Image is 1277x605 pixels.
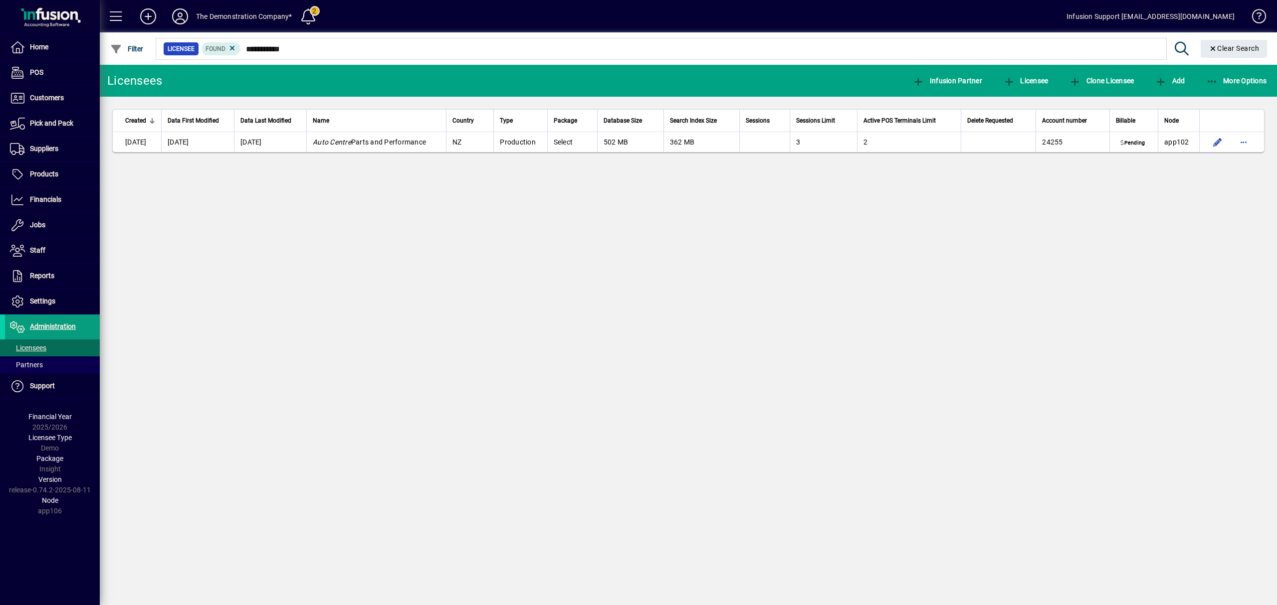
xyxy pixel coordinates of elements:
span: Node [1164,115,1179,126]
button: More options [1236,134,1252,150]
span: Licensee [168,44,195,54]
a: Knowledge Base [1245,2,1265,34]
a: Products [5,162,100,187]
span: Account number [1042,115,1087,126]
td: 362 MB [663,132,739,152]
span: Clear Search [1209,44,1260,52]
span: Jobs [30,221,45,229]
div: Infusion Support [EMAIL_ADDRESS][DOMAIN_NAME] [1066,8,1235,24]
td: [DATE] [113,132,161,152]
a: Reports [5,264,100,289]
div: Sessions [746,115,784,126]
td: 2 [857,132,961,152]
span: Billable [1116,115,1135,126]
button: Edit [1210,134,1226,150]
span: Pick and Pack [30,119,73,127]
span: Partners [10,361,43,369]
span: Version [38,475,62,483]
div: Type [500,115,541,126]
span: Type [500,115,513,126]
span: Licensee Type [28,434,72,442]
button: Licensee [1001,72,1051,90]
span: Country [452,115,474,126]
div: Created [125,115,155,126]
div: Search Index Size [670,115,733,126]
span: Add [1155,77,1185,85]
a: Suppliers [5,137,100,161]
span: Home [30,43,48,51]
button: Profile [164,7,196,25]
div: Account number [1042,115,1103,126]
span: Data First Modified [168,115,219,126]
div: Name [313,115,440,126]
button: Filter [108,40,146,58]
td: 502 MB [597,132,663,152]
div: Active POS Terminals Limit [863,115,955,126]
a: Settings [5,289,100,314]
button: Infusion Partner [910,72,985,90]
span: Customers [30,94,64,102]
td: 24255 [1036,132,1109,152]
button: Clear [1201,40,1268,58]
a: Home [5,35,100,60]
span: Financials [30,195,61,203]
div: Billable [1116,115,1152,126]
span: Name [313,115,329,126]
span: Data Last Modified [240,115,291,126]
div: Country [452,115,488,126]
td: 3 [790,132,856,152]
a: Partners [5,356,100,373]
span: Search Index Size [670,115,717,126]
span: Found [206,45,225,52]
em: Centre [330,138,351,146]
div: Sessions Limit [796,115,851,126]
em: Auto [313,138,328,146]
a: Jobs [5,213,100,238]
span: Administration [30,322,76,330]
span: More Options [1206,77,1267,85]
span: Parts and Performance [313,138,426,146]
button: Add [1152,72,1187,90]
a: Support [5,374,100,399]
span: Support [30,382,55,390]
a: Staff [5,238,100,263]
span: Licensee [1003,77,1049,85]
span: Package [554,115,577,126]
span: Staff [30,246,45,254]
span: Created [125,115,146,126]
span: Package [36,454,63,462]
span: Infusion Partner [912,77,982,85]
div: Data Last Modified [240,115,300,126]
div: Licensees [107,73,162,89]
td: [DATE] [234,132,306,152]
span: Pending [1118,139,1147,147]
span: Clone Licensee [1069,77,1134,85]
span: Products [30,170,58,178]
button: Clone Licensee [1066,72,1136,90]
td: Production [493,132,547,152]
a: Licensees [5,339,100,356]
a: Pick and Pack [5,111,100,136]
span: Settings [30,297,55,305]
td: NZ [446,132,494,152]
a: Financials [5,187,100,212]
span: app102.prod.infusionbusinesssoftware.com [1164,138,1189,146]
div: Delete Requested [967,115,1030,126]
td: Select [547,132,597,152]
a: Customers [5,86,100,111]
span: Node [42,496,58,504]
span: Licensees [10,344,46,352]
div: The Demonstration Company* [196,8,292,24]
div: Database Size [604,115,657,126]
span: Database Size [604,115,642,126]
span: Financial Year [28,413,72,421]
mat-chip: Found Status: Found [202,42,241,55]
a: POS [5,60,100,85]
td: [DATE] [161,132,234,152]
span: Reports [30,272,54,280]
button: Add [132,7,164,25]
span: Suppliers [30,145,58,152]
div: Data First Modified [168,115,228,126]
div: Package [554,115,591,126]
span: Sessions [746,115,770,126]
